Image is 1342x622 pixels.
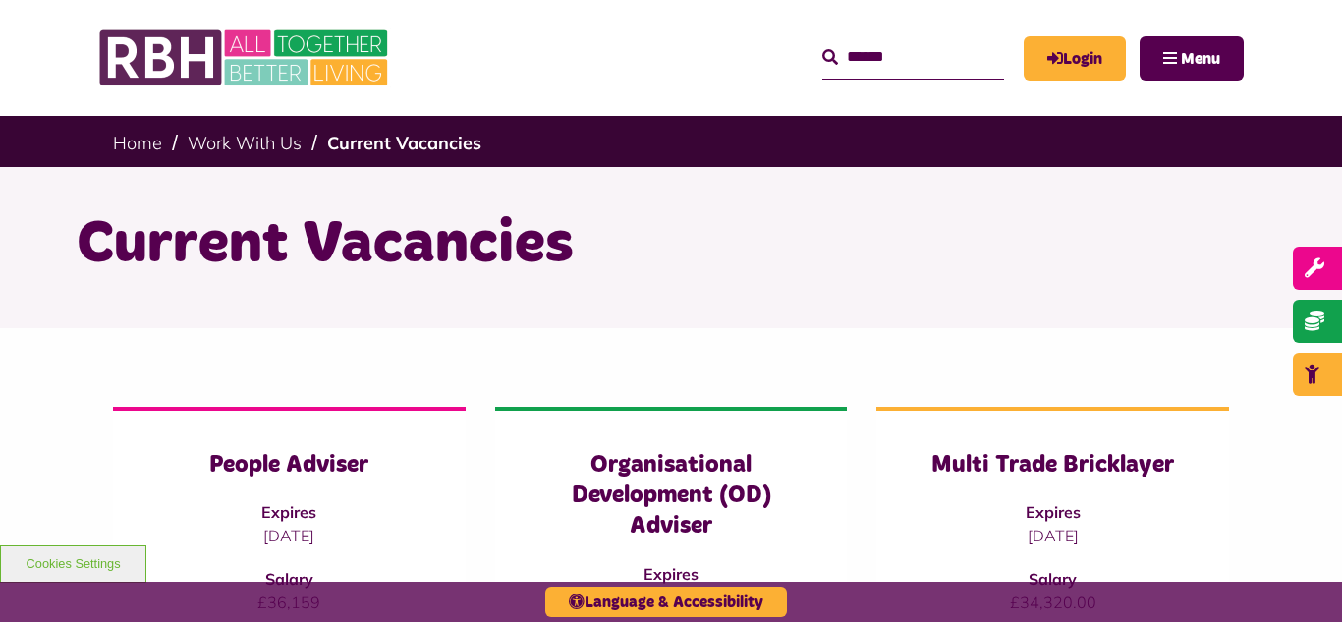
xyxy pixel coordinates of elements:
[643,564,699,584] strong: Expires
[1024,36,1126,81] a: MyRBH
[545,587,787,617] button: Language & Accessibility
[98,20,393,96] img: RBH
[916,524,1190,547] p: [DATE]
[265,569,313,589] strong: Salary
[261,502,316,522] strong: Expires
[113,132,162,154] a: Home
[1026,502,1081,522] strong: Expires
[327,132,481,154] a: Current Vacancies
[1140,36,1244,81] button: Navigation
[77,206,1265,283] h1: Current Vacancies
[822,36,1004,79] input: Search
[1181,51,1220,67] span: Menu
[152,524,426,547] p: [DATE]
[916,450,1190,481] h3: Multi Trade Bricklayer
[188,132,302,154] a: Work With Us
[1254,534,1342,622] iframe: Netcall Web Assistant for live chat
[534,450,809,542] h3: Organisational Development (OD) Adviser
[1029,569,1077,589] strong: Salary
[152,450,426,481] h3: People Adviser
